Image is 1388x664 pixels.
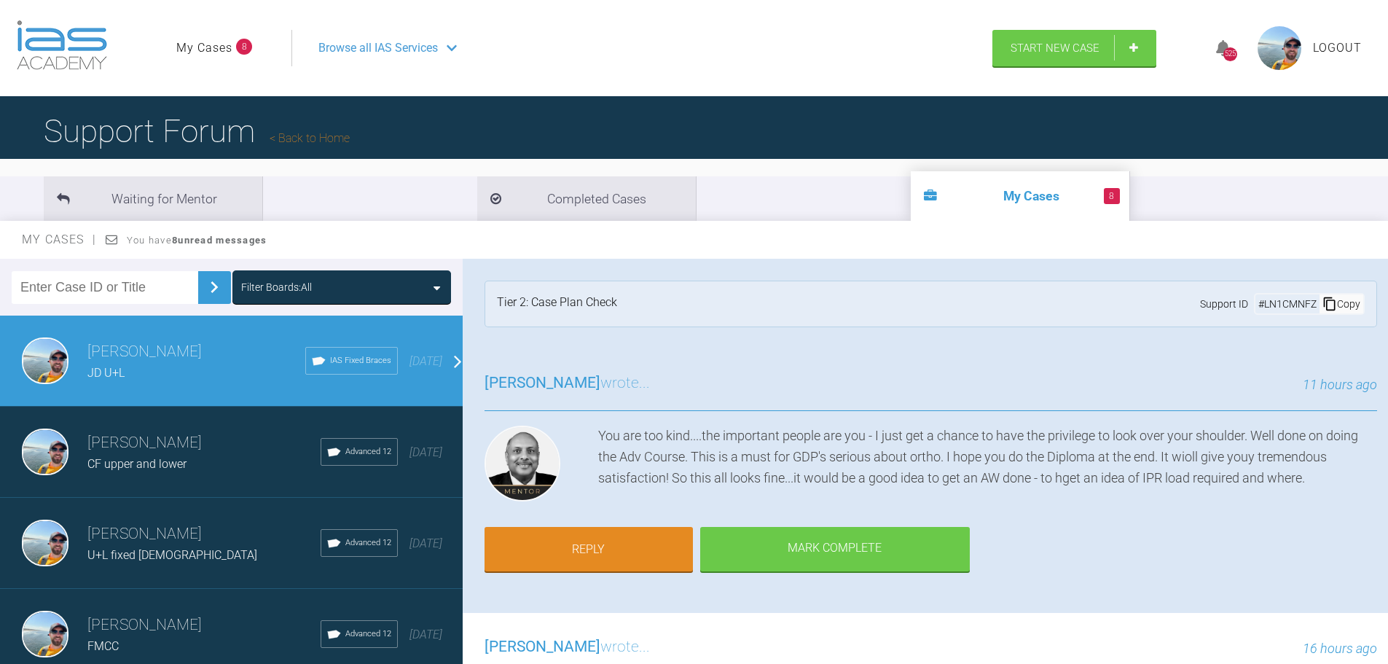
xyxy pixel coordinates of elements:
[87,457,187,471] span: CF upper and lower
[345,445,391,458] span: Advanced 12
[87,639,119,653] span: FMCC
[22,611,68,657] img: Owen Walls
[172,235,267,246] strong: 8 unread messages
[22,337,68,384] img: Owen Walls
[485,426,560,501] img: Utpalendu Bose
[1313,39,1362,58] a: Logout
[44,176,262,221] li: Waiting for Mentor
[87,340,305,364] h3: [PERSON_NAME]
[17,20,107,70] img: logo-light.3e3ef733.png
[330,354,391,367] span: IAS Fixed Braces
[485,371,650,396] h3: wrote...
[270,131,350,145] a: Back to Home
[345,628,391,641] span: Advanced 12
[409,445,442,459] span: [DATE]
[127,235,267,246] span: You have
[1320,294,1363,313] div: Copy
[176,39,232,58] a: My Cases
[1223,47,1237,61] div: 525
[87,431,321,456] h3: [PERSON_NAME]
[87,366,125,380] span: JD U+L
[22,520,68,566] img: Owen Walls
[345,536,391,550] span: Advanced 12
[700,527,970,572] div: Mark Complete
[1200,296,1248,312] span: Support ID
[1104,188,1120,204] span: 8
[22,429,68,475] img: Owen Walls
[236,39,252,55] span: 8
[485,374,600,391] span: [PERSON_NAME]
[485,527,693,572] a: Reply
[497,293,617,315] div: Tier 2: Case Plan Check
[22,233,97,246] span: My Cases
[318,39,438,58] span: Browse all IAS Services
[1303,641,1377,656] span: 16 hours ago
[485,635,650,660] h3: wrote...
[87,613,321,638] h3: [PERSON_NAME]
[598,426,1377,507] div: You are too kind....the important people are you - I just get a chance to have the privilege to l...
[203,276,226,299] img: chevronRight.28bd32b0.svg
[1011,42,1099,55] span: Start New Case
[992,30,1156,66] a: Start New Case
[12,271,198,304] input: Enter Case ID or Title
[409,536,442,550] span: [DATE]
[409,354,442,368] span: [DATE]
[1258,26,1301,70] img: profile.png
[911,171,1129,221] li: My Cases
[44,106,350,157] h1: Support Forum
[477,176,696,221] li: Completed Cases
[409,628,442,641] span: [DATE]
[241,279,312,295] div: Filter Boards: All
[1255,296,1320,312] div: # LN1CMNFZ
[1303,377,1377,392] span: 11 hours ago
[485,638,600,655] span: [PERSON_NAME]
[87,548,257,562] span: U+L fixed [DEMOGRAPHIC_DATA]
[87,522,321,547] h3: [PERSON_NAME]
